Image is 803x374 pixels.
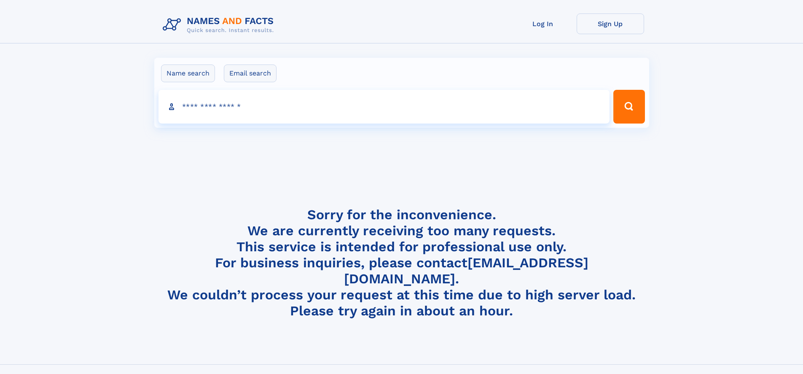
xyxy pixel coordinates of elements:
[509,13,577,34] a: Log In
[158,90,610,124] input: search input
[161,65,215,82] label: Name search
[159,13,281,36] img: Logo Names and Facts
[577,13,644,34] a: Sign Up
[224,65,277,82] label: Email search
[344,255,588,287] a: [EMAIL_ADDRESS][DOMAIN_NAME]
[613,90,645,124] button: Search Button
[159,207,644,319] h4: Sorry for the inconvenience. We are currently receiving too many requests. This service is intend...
